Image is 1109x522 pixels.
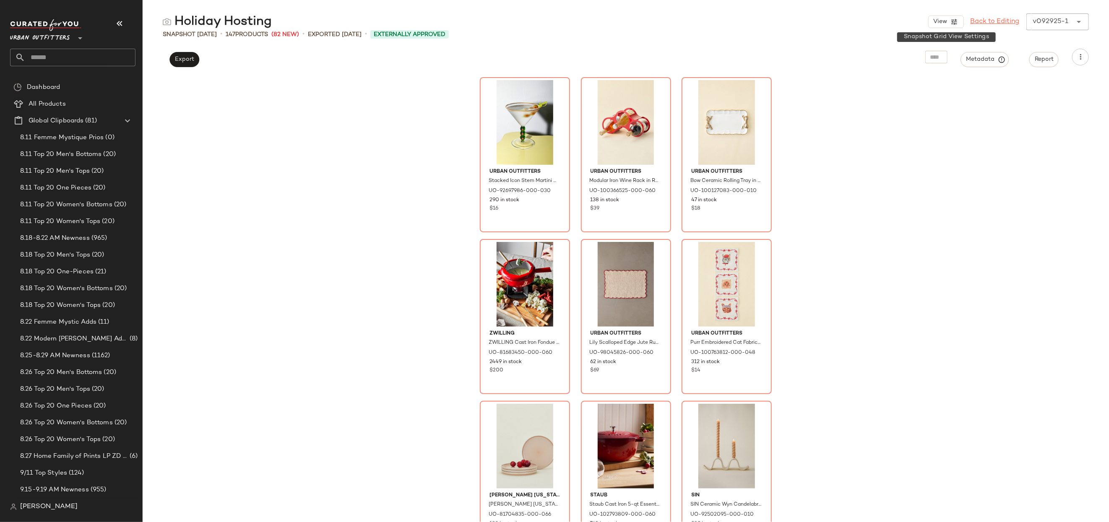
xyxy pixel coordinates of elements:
[690,511,754,519] span: UO-92502095-000-010
[483,242,567,327] img: 81683450_060_m
[690,177,761,185] span: Bow Ceramic Rolling Tray in White at Urban Outfitters
[128,334,138,344] span: (8)
[20,368,102,377] span: 8.26 Top 20 Men's Bottoms
[29,116,83,126] span: Global Clipboards
[691,197,717,204] span: 47 in stock
[690,501,761,509] span: SIN Ceramic Wyn Candelabra in Cream at Urban Outfitters
[489,367,503,374] span: $200
[90,250,104,260] span: (20)
[13,83,22,91] img: svg%3e
[100,217,115,226] span: (20)
[90,234,107,243] span: (965)
[590,511,656,519] span: UO-102793809-000-060
[590,187,656,195] span: UO-100366525-000-060
[20,200,112,210] span: 8.11 Top 20 Women's Bottoms
[690,339,761,347] span: Purr Embroidered Cat Fabric Coaster Set in Purr Print at Urban Outfitters
[928,16,963,28] button: View
[1034,56,1054,63] span: Report
[483,80,567,165] img: 92697986_030_b
[104,133,115,143] span: (0)
[102,150,116,159] span: (20)
[591,492,661,499] span: Staub
[271,30,299,39] span: (82 New)
[20,485,89,495] span: 9.15-9.19 AM Newness
[691,492,762,499] span: SIN
[20,267,94,277] span: 8.18 Top 20 One-Pieces
[20,334,128,344] span: 8.22 Modern [PERSON_NAME] Adds
[489,511,551,519] span: UO-81704835-000-066
[591,205,600,213] span: $39
[10,29,70,44] span: Urban Outfitters
[20,234,90,243] span: 8.18-8.22 AM Newness
[685,404,769,488] img: 92502095_010_m
[20,150,102,159] span: 8.11 Top 20 Men's Bottoms
[966,56,1004,63] span: Metadata
[128,452,138,461] span: (6)
[90,384,104,394] span: (20)
[590,501,661,509] span: Staub Cast Iron 5-qt Essential Dutch Oven in Cherry at Urban Outfitters
[20,217,100,226] span: 8.11 Top 20 Women's Tops
[20,468,67,478] span: 9/11 Top Styles
[691,358,720,366] span: 312 in stock
[10,504,17,510] img: svg%3e
[20,317,96,327] span: 8.22 Femme Mystic Adds
[94,267,107,277] span: (21)
[489,358,522,366] span: 2449 in stock
[584,242,668,327] img: 98045826_060_b
[90,166,104,176] span: (20)
[591,330,661,338] span: Urban Outfitters
[591,358,617,366] span: 62 in stock
[163,18,171,26] img: svg%3e
[20,418,113,428] span: 8.26 Top 20 Women's Bottoms
[20,351,90,361] span: 8.25-8.29 AM Newness
[1033,17,1069,27] div: v092925-1
[584,404,668,488] img: 102793809_060_m
[101,435,115,444] span: (20)
[590,349,654,357] span: UO-98045826-000-060
[691,168,762,176] span: Urban Outfitters
[302,29,305,39] span: •
[685,80,769,165] img: 100127083_010_b2
[90,351,110,361] span: (1162)
[113,284,127,293] span: (20)
[112,200,127,210] span: (20)
[89,485,107,495] span: (955)
[91,183,106,193] span: (20)
[20,301,101,310] span: 8.18 Top 20 Women's Tops
[489,177,560,185] span: Stacked Icon Stem Martini Glass in Green at Urban Outfitters
[971,17,1020,27] a: Back to Editing
[169,52,199,67] button: Export
[20,133,104,143] span: 8.11 Femme Mystique Prios
[590,177,661,185] span: Modular Iron Wine Rack in Red at Urban Outfitters
[20,452,128,461] span: 8.27 Home Family of Prints LP ZD Adds
[92,401,106,411] span: (20)
[365,29,367,39] span: •
[691,330,762,338] span: Urban Outfitters
[20,250,90,260] span: 8.18 Top 20 Men's Tops
[20,384,90,394] span: 8.26 Top 20 Men's Tops
[29,99,66,109] span: All Products
[20,166,90,176] span: 8.11 Top 20 Men's Tops
[20,284,113,293] span: 8.18 Top 20 Women's Bottoms
[933,18,947,25] span: View
[20,401,92,411] span: 8.26 Top 20 One Pieces
[113,418,127,428] span: (20)
[489,197,519,204] span: 290 in stock
[591,367,599,374] span: $69
[489,205,498,213] span: $16
[20,502,78,512] span: [PERSON_NAME]
[489,492,560,499] span: [PERSON_NAME] [US_STATE]
[591,168,661,176] span: Urban Outfitters
[584,80,668,165] img: 100366525_060_b
[489,330,560,338] span: Zwilling
[691,205,700,213] span: $18
[20,435,101,444] span: 8.26 Top 20 Women's Tops
[374,30,445,39] span: Externally Approved
[591,197,620,204] span: 138 in stock
[226,30,268,39] div: Products
[690,349,755,357] span: UO-100763812-000-048
[489,187,551,195] span: UO-92697986-000-030
[690,187,757,195] span: UO-100127083-000-010
[489,168,560,176] span: Urban Outfitters
[163,13,272,30] div: Holiday Hosting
